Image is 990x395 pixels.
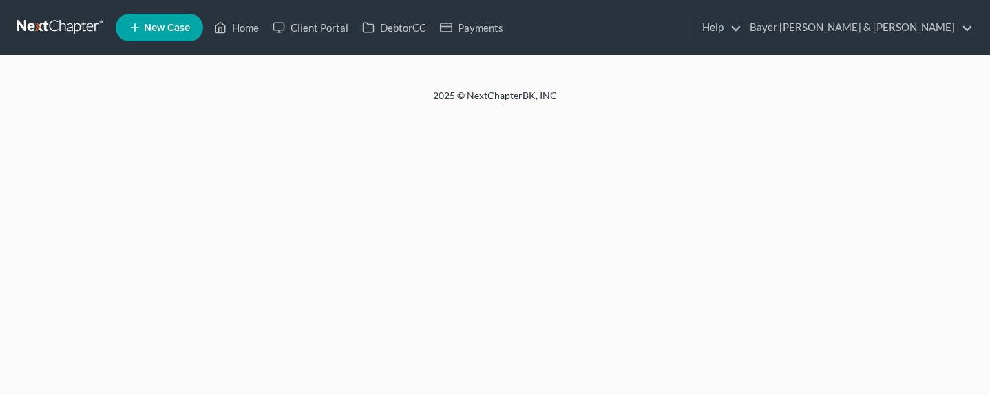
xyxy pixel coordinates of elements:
[355,15,433,40] a: DebtorCC
[743,15,973,40] a: Bayer [PERSON_NAME] & [PERSON_NAME]
[266,15,355,40] a: Client Portal
[433,15,510,40] a: Payments
[207,15,266,40] a: Home
[103,89,887,114] div: 2025 © NextChapterBK, INC
[116,14,203,41] new-legal-case-button: New Case
[695,15,741,40] a: Help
